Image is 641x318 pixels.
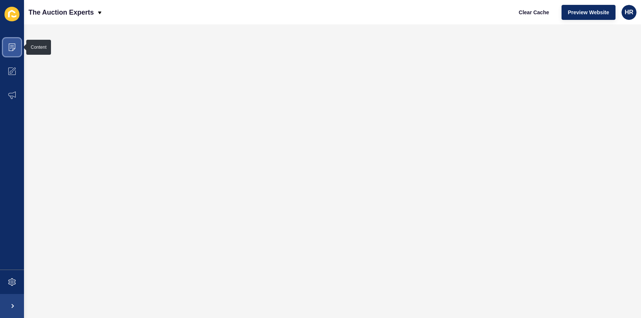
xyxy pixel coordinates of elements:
[28,3,94,22] p: The Auction Experts
[562,5,616,20] button: Preview Website
[31,44,46,50] div: Content
[625,9,633,16] span: HR
[568,9,609,16] span: Preview Website
[519,9,549,16] span: Clear Cache
[512,5,556,20] button: Clear Cache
